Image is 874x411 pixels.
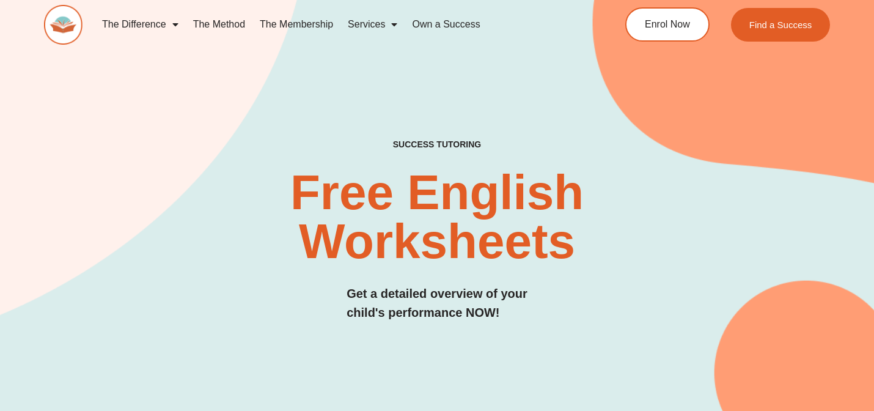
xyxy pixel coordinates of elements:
[405,10,487,39] a: Own a Success
[186,10,252,39] a: The Method
[95,10,580,39] nav: Menu
[95,10,186,39] a: The Difference
[749,20,812,29] span: Find a Success
[347,284,527,322] h3: Get a detailed overview of your child's performance NOW!
[252,10,340,39] a: The Membership
[645,20,690,29] span: Enrol Now
[731,8,831,42] a: Find a Success
[177,168,696,266] h2: Free English Worksheets​
[340,10,405,39] a: Services
[320,139,553,150] h4: SUCCESS TUTORING​
[625,7,710,42] a: Enrol Now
